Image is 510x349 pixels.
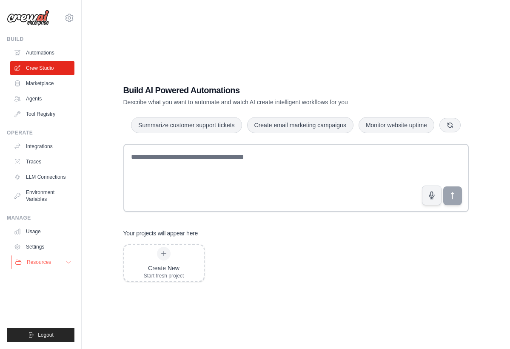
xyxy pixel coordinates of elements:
[27,259,51,266] span: Resources
[7,10,49,26] img: Logo
[10,107,74,121] a: Tool Registry
[11,255,75,269] button: Resources
[10,77,74,90] a: Marketplace
[247,117,353,133] button: Create email marketing campaigns
[7,129,74,136] div: Operate
[467,308,510,349] iframe: Chat Widget
[144,272,184,279] div: Start fresh project
[10,140,74,153] a: Integrations
[123,84,409,96] h1: Build AI Powered Automations
[10,225,74,238] a: Usage
[359,117,434,133] button: Monitor website uptime
[439,118,461,132] button: Get new suggestions
[10,46,74,60] a: Automations
[123,98,409,106] p: Describe what you want to automate and watch AI create intelligent workflows for you
[131,117,242,133] button: Summarize customer support tickets
[10,61,74,75] a: Crew Studio
[10,186,74,206] a: Environment Variables
[123,229,198,237] h3: Your projects will appear here
[422,186,442,205] button: Click to speak your automation idea
[10,92,74,106] a: Agents
[38,332,54,338] span: Logout
[144,264,184,272] div: Create New
[10,240,74,254] a: Settings
[7,215,74,221] div: Manage
[7,36,74,43] div: Build
[10,170,74,184] a: LLM Connections
[10,155,74,169] a: Traces
[7,328,74,342] button: Logout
